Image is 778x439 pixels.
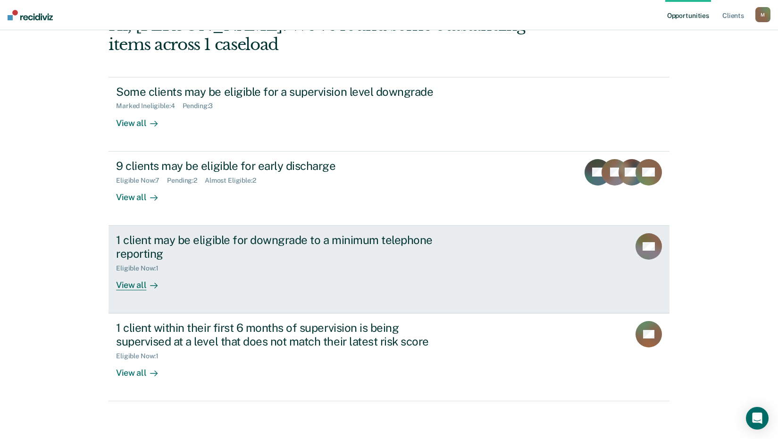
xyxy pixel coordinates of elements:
[116,102,182,110] div: Marked Ineligible : 4
[116,110,169,128] div: View all
[116,272,169,290] div: View all
[116,184,169,203] div: View all
[205,177,264,185] div: Almost Eligible : 2
[116,264,166,272] div: Eligible Now : 1
[116,177,167,185] div: Eligible Now : 7
[116,352,166,360] div: Eligible Now : 1
[167,177,205,185] div: Pending : 2
[746,407,769,430] div: Open Intercom Messenger
[109,152,669,226] a: 9 clients may be eligible for early dischargeEligible Now:7Pending:2Almost Eligible:2View all
[109,16,557,54] div: Hi, [PERSON_NAME]. We’ve found some outstanding items across 1 caseload
[8,10,53,20] img: Recidiviz
[109,313,669,401] a: 1 client within their first 6 months of supervision is being supervised at a level that does not ...
[116,360,169,378] div: View all
[109,77,669,152] a: Some clients may be eligible for a supervision level downgradeMarked Ineligible:4Pending:3View all
[116,321,447,348] div: 1 client within their first 6 months of supervision is being supervised at a level that does not ...
[116,233,447,261] div: 1 client may be eligible for downgrade to a minimum telephone reporting
[109,226,669,313] a: 1 client may be eligible for downgrade to a minimum telephone reportingEligible Now:1View all
[755,7,770,22] button: M
[183,102,221,110] div: Pending : 3
[116,159,447,173] div: 9 clients may be eligible for early discharge
[116,85,447,99] div: Some clients may be eligible for a supervision level downgrade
